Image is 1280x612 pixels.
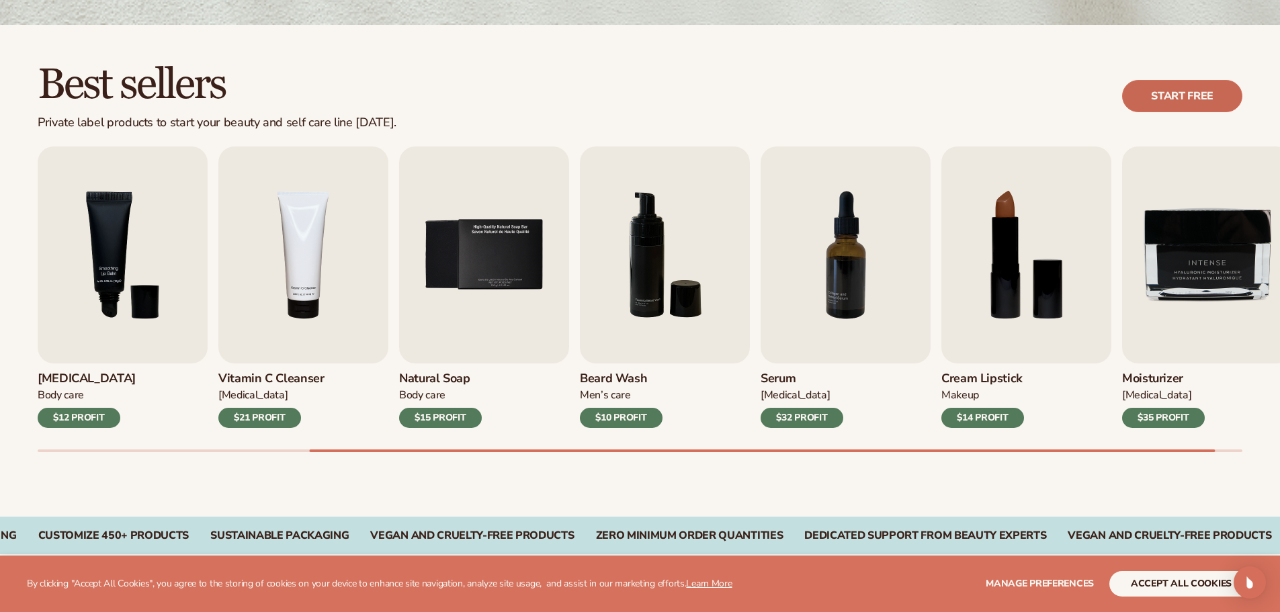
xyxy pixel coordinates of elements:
a: 4 / 9 [218,146,388,428]
div: Makeup [941,388,1024,402]
h3: Cream Lipstick [941,371,1024,386]
div: $32 PROFIT [761,408,843,428]
h3: Moisturizer [1122,371,1205,386]
p: By clicking "Accept All Cookies", you agree to the storing of cookies on your device to enhance s... [27,578,732,590]
a: 6 / 9 [580,146,750,428]
h3: [MEDICAL_DATA] [38,371,136,386]
span: Manage preferences [986,577,1094,590]
div: $35 PROFIT [1122,408,1205,428]
div: $12 PROFIT [38,408,120,428]
a: Learn More [686,577,732,590]
div: $10 PROFIT [580,408,663,428]
div: Men’s Care [580,388,663,402]
div: DEDICATED SUPPORT FROM BEAUTY EXPERTS [804,529,1046,542]
div: [MEDICAL_DATA] [761,388,843,402]
h2: Best sellers [38,62,396,107]
a: 8 / 9 [941,146,1111,428]
h3: Natural Soap [399,371,482,386]
a: Start free [1122,80,1242,112]
a: 5 / 9 [399,146,569,428]
div: Open Intercom Messenger [1234,566,1266,599]
h3: Serum [761,371,843,386]
div: Vegan and Cruelty-Free Products [1068,529,1271,542]
a: 7 / 9 [761,146,931,428]
div: [MEDICAL_DATA] [1122,388,1205,402]
div: Private label products to start your beauty and self care line [DATE]. [38,116,396,130]
div: [MEDICAL_DATA] [218,388,325,402]
a: 3 / 9 [38,146,208,428]
div: SUSTAINABLE PACKAGING [210,529,349,542]
h3: Vitamin C Cleanser [218,371,325,386]
div: $15 PROFIT [399,408,482,428]
div: Body Care [399,388,482,402]
div: $14 PROFIT [941,408,1024,428]
div: VEGAN AND CRUELTY-FREE PRODUCTS [370,529,574,542]
button: Manage preferences [986,571,1094,597]
div: CUSTOMIZE 450+ PRODUCTS [38,529,189,542]
div: Body Care [38,388,136,402]
button: accept all cookies [1109,571,1253,597]
h3: Beard Wash [580,371,663,386]
div: ZERO MINIMUM ORDER QUANTITIES [596,529,783,542]
div: $21 PROFIT [218,408,301,428]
